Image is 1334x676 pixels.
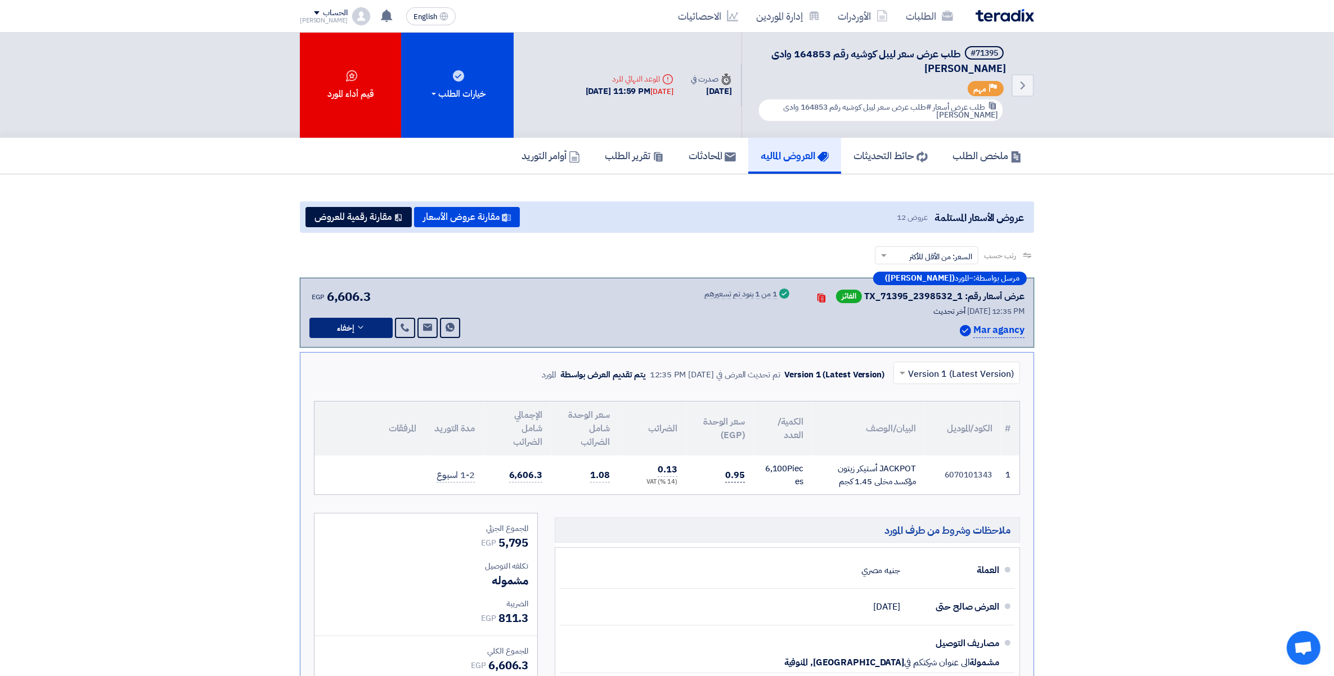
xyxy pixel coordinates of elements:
[312,292,325,302] span: EGP
[551,402,619,456] th: سعر الوحدة شامل الضرائب
[933,305,965,317] span: أخر تحديث
[984,250,1016,262] span: رتب حسب
[481,612,496,624] span: EGP
[812,402,925,456] th: البيان/الوصف
[429,87,486,101] div: خيارات الطلب
[542,368,556,381] div: المورد
[352,7,370,25] img: profile_test.png
[864,290,1025,303] div: عرض أسعار رقم: TX_71395_2398532_1
[509,468,542,483] span: 6,606.3
[315,402,425,456] th: المرفقات
[691,85,732,98] div: [DATE]
[300,17,348,24] div: [PERSON_NAME]
[821,462,916,488] div: JACKPOT أستيكر زيتون مؤكسد مخلى 1.45 كجم
[756,46,1006,75] h5: طلب عرض سعر ليبل كوشيه رقم 164853 وادى فود السادات
[960,325,971,336] img: Verified Account
[747,3,829,29] a: إدارة الموردين
[590,468,610,483] span: 1.08
[337,324,354,332] span: إخفاء
[509,138,592,174] a: أوامر التوريد
[940,138,1034,174] a: ملخص الطلب
[309,318,393,338] button: إخفاء
[522,149,580,162] h5: أوامر التوريد
[669,3,747,29] a: الاحصائيات
[676,138,748,174] a: المحادثات
[873,272,1027,285] div: –
[970,657,999,668] span: مشمولة
[592,138,676,174] a: تقرير الطلب
[971,49,998,57] div: #71395
[933,101,985,113] span: طلب عرض أسعار
[605,149,664,162] h5: تقرير الطلب
[686,402,754,456] th: سعر الوحدة (EGP)
[761,149,829,162] h5: العروض الماليه
[836,290,862,303] span: الفائز
[904,657,969,668] span: الى عنوان شركتكم في
[498,610,529,627] span: 811.3
[754,456,812,494] td: Pieces
[414,207,520,227] button: مقارنة عروض الأسعار
[909,557,999,584] div: العملة
[955,274,969,282] span: المورد
[935,210,1024,225] span: عروض الأسعار المستلمة
[897,3,962,29] a: الطلبات
[650,86,673,97] div: [DATE]
[324,645,528,657] div: المجموع الكلي
[414,13,437,21] span: English
[909,630,999,657] div: مصاريف التوصيل
[976,9,1034,22] img: Teradix logo
[327,287,371,306] span: 6,606.3
[406,7,456,25] button: English
[829,3,897,29] a: الأوردرات
[1001,402,1019,456] th: #
[885,274,955,282] b: ([PERSON_NAME])
[771,46,1006,76] span: طلب عرض سعر ليبل كوشيه رقم 164853 وادى [PERSON_NAME]
[754,402,812,456] th: الكمية/العدد
[586,85,673,98] div: [DATE] 11:59 PM
[925,402,1001,456] th: الكود/الموديل
[1287,631,1320,665] div: Open chat
[324,560,528,572] div: تكلفه التوصيل
[555,517,1020,543] h5: ملاحظات وشروط من طرف المورد
[300,33,401,138] button: قيم أداء المورد
[953,149,1022,162] h5: ملخص الطلب
[783,101,998,121] span: #طلب عرض سعر ليبل كوشيه رقم 164853 وادى [PERSON_NAME]
[909,593,999,620] div: العرض صالح حتى
[471,660,486,672] span: EGP
[765,462,788,475] span: 6,100
[619,402,686,456] th: الضرائب
[425,402,484,456] th: مدة التوريد
[854,149,928,162] h5: حائط التحديثات
[874,601,900,612] span: [DATE]
[725,468,745,483] span: 0.95
[691,73,732,85] div: صدرت في
[909,251,972,263] span: السعر: من الأقل للأكثر
[785,368,884,381] div: Version 1 (Latest Version)
[306,207,412,227] button: مقارنة رقمية للعروض
[492,572,528,589] span: مشموله
[897,211,928,223] span: عروض 12
[498,534,529,551] span: 5,795
[925,456,1001,494] td: 6070101343
[658,463,677,477] span: 0.13
[324,598,528,610] div: الضريبة
[1001,456,1019,494] td: 1
[973,323,1025,338] p: Mar agancy
[437,468,475,483] span: 1-2 اسبوع
[973,274,1019,282] span: مرسل بواسطة:
[748,138,841,174] a: العروض الماليه
[841,138,940,174] a: حائط التحديثات
[401,33,514,138] button: خيارات الطلب
[650,368,780,381] div: تم تحديث العرض في [DATE] 12:35 PM
[484,402,551,456] th: الإجمالي شامل الضرائب
[323,8,347,18] div: الحساب
[967,305,1025,317] span: [DATE] 12:35 PM
[586,73,673,85] div: الموعد النهائي للرد
[481,537,496,549] span: EGP
[861,560,900,581] div: جنيه مصري
[488,657,528,674] span: 6,606.3
[324,522,528,534] div: المجموع الجزئي
[560,368,645,381] div: يتم تقديم العرض بواسطة
[689,149,736,162] h5: المحادثات
[704,290,777,299] div: 1 من 1 بنود تم تسعيرهم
